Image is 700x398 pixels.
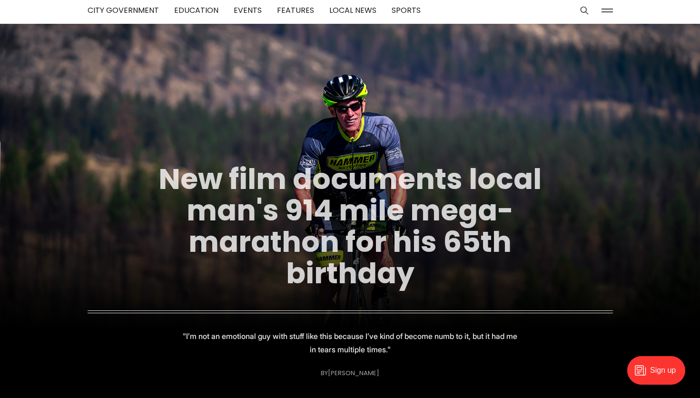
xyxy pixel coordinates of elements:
a: Education [174,5,218,16]
button: Search this site [577,3,592,18]
a: New film documents local man's 914 mile mega-marathon for his 65th birthday [158,159,542,293]
a: [PERSON_NAME] [328,368,379,378]
div: By [321,369,379,377]
a: Sports [392,5,421,16]
a: City Government [88,5,159,16]
iframe: portal-trigger [619,351,700,398]
p: "I’m not an emotional guy with stuff like this because I’ve kind of become numb to it, but it had... [181,329,520,356]
a: Features [277,5,314,16]
a: Local News [329,5,376,16]
a: Events [234,5,262,16]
